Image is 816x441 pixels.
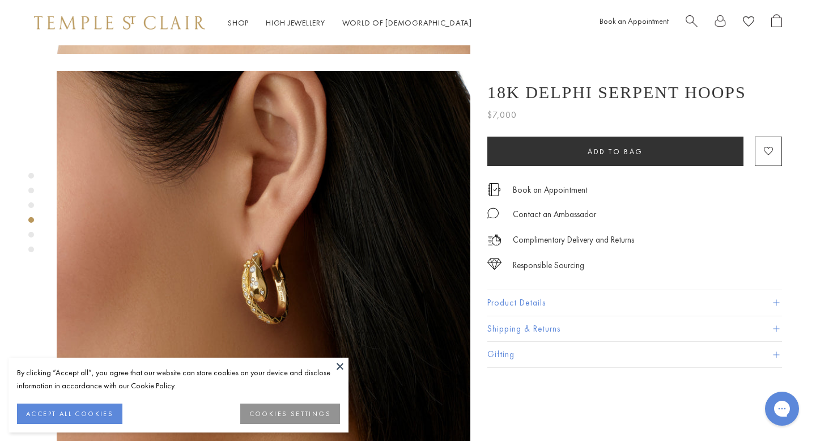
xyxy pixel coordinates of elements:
[487,183,501,196] img: icon_appointment.svg
[487,233,501,247] img: icon_delivery.svg
[487,290,782,316] button: Product Details
[487,316,782,342] button: Shipping & Returns
[487,137,743,166] button: Add to bag
[487,258,501,270] img: icon_sourcing.svg
[228,18,249,28] a: ShopShop
[28,170,34,261] div: Product gallery navigation
[513,207,596,222] div: Contact an Ambassador
[513,184,588,196] a: Book an Appointment
[513,233,634,247] p: Complimentary Delivery and Returns
[743,14,754,32] a: View Wishlist
[266,18,325,28] a: High JewelleryHigh Jewellery
[487,342,782,367] button: Gifting
[487,207,499,219] img: MessageIcon-01_2.svg
[759,388,805,430] iframe: Gorgias live chat messenger
[240,404,340,424] button: COOKIES SETTINGS
[771,14,782,32] a: Open Shopping Bag
[600,16,669,26] a: Book an Appointment
[17,366,340,392] div: By clicking “Accept all”, you agree that our website can store cookies on your device and disclos...
[487,83,746,102] h1: 18K Delphi Serpent Hoops
[17,404,122,424] button: ACCEPT ALL COOKIES
[588,147,643,156] span: Add to bag
[513,258,584,273] div: Responsible Sourcing
[686,14,698,32] a: Search
[342,18,472,28] a: World of [DEMOGRAPHIC_DATA]World of [DEMOGRAPHIC_DATA]
[228,16,472,30] nav: Main navigation
[34,16,205,29] img: Temple St. Clair
[487,108,517,122] span: $7,000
